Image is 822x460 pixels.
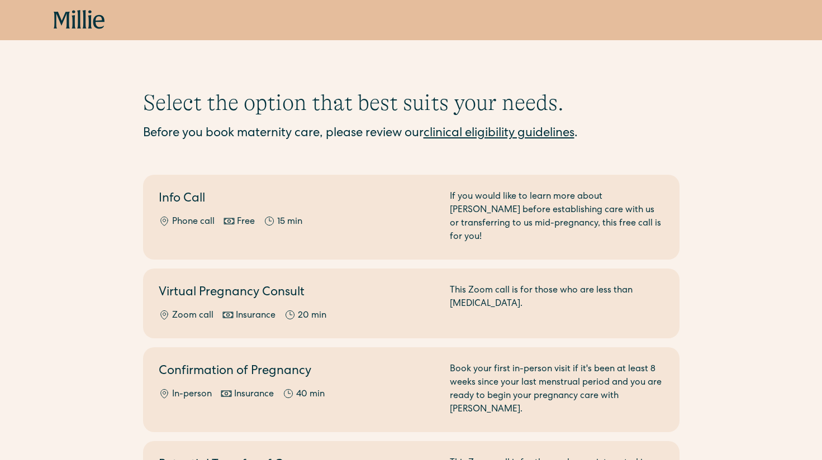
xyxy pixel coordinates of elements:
a: clinical eligibility guidelines [424,128,574,140]
div: In-person [172,388,212,401]
h2: Virtual Pregnancy Consult [159,284,436,303]
div: Insurance [236,309,275,323]
div: This Zoom call is for those who are less than [MEDICAL_DATA]. [450,284,664,323]
div: Before you book maternity care, please review our . [143,125,680,143]
h2: Confirmation of Pregnancy [159,363,436,381]
a: Confirmation of PregnancyIn-personInsurance40 minBook your first in-person visit if it's been at ... [143,347,680,432]
div: If you would like to learn more about [PERSON_NAME] before establishing care with us or transferr... [450,190,664,244]
div: 40 min [296,388,325,401]
div: 15 min [277,215,302,229]
h1: Select the option that best suits your needs. [143,89,680,116]
div: Free [237,215,255,229]
a: Virtual Pregnancy ConsultZoom callInsurance20 minThis Zoom call is for those who are less than [M... [143,269,680,338]
div: 20 min [298,309,326,323]
h2: Info Call [159,190,436,209]
div: Book your first in-person visit if it's been at least 8 weeks since your last menstrual period an... [450,363,664,416]
div: Phone call [172,215,215,229]
div: Insurance [234,388,274,401]
div: Zoom call [172,309,213,323]
a: Info CallPhone callFree15 minIf you would like to learn more about [PERSON_NAME] before establish... [143,175,680,260]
